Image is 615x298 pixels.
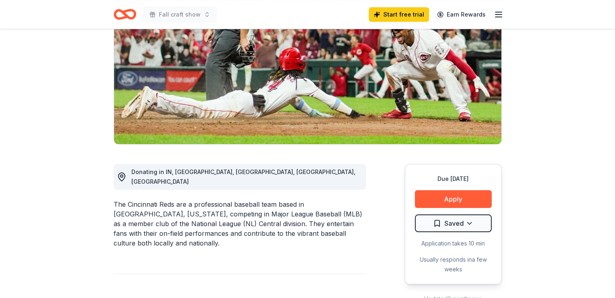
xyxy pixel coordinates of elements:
button: Apply [415,190,492,208]
button: Saved [415,214,492,232]
span: Saved [444,218,464,229]
span: Fall craft show [159,10,201,19]
div: Usually responds in a few weeks [415,255,492,274]
span: Donating in IN, [GEOGRAPHIC_DATA], [GEOGRAPHIC_DATA], [GEOGRAPHIC_DATA], [GEOGRAPHIC_DATA] [131,168,355,185]
div: Application takes 10 min [415,239,492,248]
a: Home [114,5,136,24]
div: The Cincinnati Reds are a professional baseball team based in [GEOGRAPHIC_DATA], [US_STATE], comp... [114,199,366,248]
div: Due [DATE] [415,174,492,184]
button: Fall craft show [143,6,217,23]
a: Start free trial [369,7,429,22]
a: Earn Rewards [432,7,490,22]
